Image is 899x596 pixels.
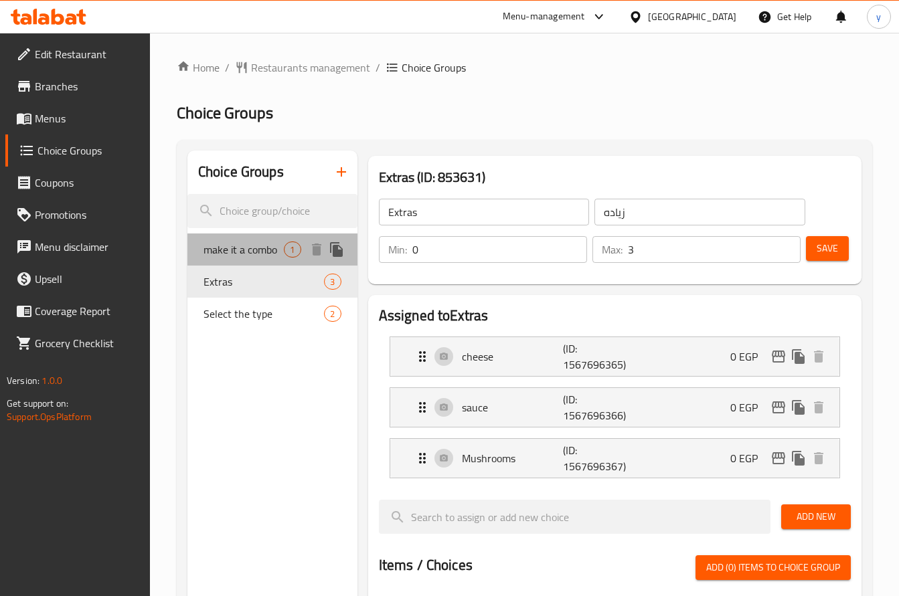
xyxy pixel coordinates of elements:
span: Choice Groups [177,98,273,128]
li: Expand [379,433,851,484]
li: / [376,60,380,76]
button: edit [768,346,789,367]
div: make it a combo1deleteduplicate [187,233,357,266]
button: Save [806,236,849,261]
span: Choice Groups [37,142,139,159]
div: Choices [324,306,341,322]
a: Upsell [5,263,150,295]
span: y [876,9,881,24]
span: Version: [7,372,39,389]
li: Expand [379,331,851,382]
h3: Extras (ID: 853631) [379,167,851,188]
div: Choices [284,241,301,258]
span: 3 [325,276,340,288]
div: Extras3 [187,266,357,298]
span: Add New [792,508,840,525]
p: cheese [462,349,564,365]
span: Branches [35,78,139,94]
p: Mushrooms [462,450,564,466]
a: Branches [5,70,150,102]
span: Get support on: [7,395,68,412]
a: Grocery Checklist [5,327,150,359]
p: 0 EGP [730,349,768,365]
span: Select the type [203,306,325,322]
button: duplicate [789,346,809,367]
span: Grocery Checklist [35,335,139,351]
a: Promotions [5,199,150,231]
button: Add New [781,504,851,529]
button: edit [768,448,789,468]
p: sauce [462,399,564,415]
a: Support.OpsPlatform [7,408,92,425]
p: (ID: 1567696367) [563,442,631,474]
button: duplicate [789,397,809,417]
p: (ID: 1567696365) [563,340,631,373]
span: Coupons [35,175,139,191]
a: Restaurants management [235,60,370,76]
span: 2 [325,308,340,320]
span: make it a combo [203,241,284,258]
span: 1.0.0 [42,372,62,389]
h2: Choice Groups [198,162,284,182]
a: Coupons [5,167,150,199]
p: Max: [602,241,623,258]
span: Add (0) items to choice group [706,559,840,576]
p: 0 EGP [730,450,768,466]
h2: Items / Choices [379,555,473,575]
button: delete [809,346,829,367]
input: search [187,194,357,228]
a: Menu disclaimer [5,231,150,263]
span: Menu disclaimer [35,239,139,255]
p: Min: [388,241,407,258]
li: / [225,60,230,76]
span: 1 [284,243,300,256]
div: [GEOGRAPHIC_DATA] [648,9,736,24]
span: Save [817,240,838,257]
nav: breadcrumb [177,60,872,76]
span: Menus [35,110,139,126]
span: Restaurants management [251,60,370,76]
a: Home [177,60,220,76]
div: Expand [390,337,839,376]
span: Upsell [35,271,139,287]
button: delete [809,448,829,468]
span: Edit Restaurant [35,46,139,62]
button: Add (0) items to choice group [696,555,851,580]
button: duplicate [789,448,809,468]
span: Promotions [35,207,139,223]
input: search [379,500,770,534]
li: Expand [379,382,851,433]
p: 0 EGP [730,399,768,415]
p: (ID: 1567696366) [563,391,631,423]
a: Coverage Report [5,295,150,327]
div: Menu-management [503,9,585,25]
div: Choices [324,274,341,290]
button: edit [768,397,789,417]
span: Coverage Report [35,303,139,319]
a: Choice Groups [5,134,150,167]
div: Expand [390,388,839,427]
a: Edit Restaurant [5,38,150,70]
span: Extras [203,274,325,290]
a: Menus [5,102,150,134]
div: Select the type2 [187,298,357,330]
h2: Assigned to Extras [379,306,851,326]
span: Choice Groups [402,60,466,76]
button: duplicate [327,239,347,260]
button: delete [307,239,327,260]
div: Expand [390,439,839,478]
button: delete [809,397,829,417]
